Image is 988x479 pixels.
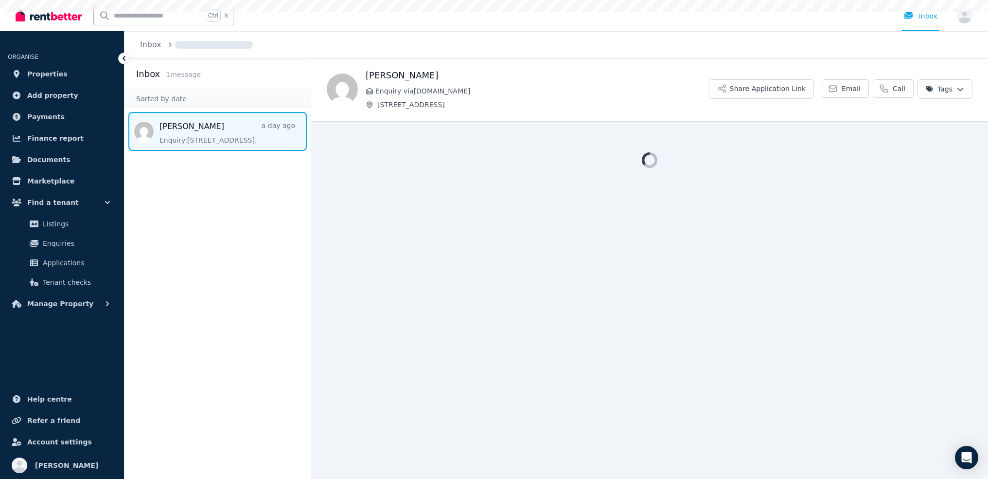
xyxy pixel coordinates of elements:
a: Applications [12,253,112,273]
a: Email [822,79,869,98]
span: Call [893,84,905,93]
div: Sorted by date [124,90,311,108]
span: Help centre [27,393,72,405]
span: Applications [43,257,108,269]
span: Documents [27,154,71,166]
a: Listings [12,214,112,234]
a: Help centre [8,389,116,409]
span: Find a tenant [27,197,79,208]
span: Account settings [27,436,92,448]
span: Properties [27,68,68,80]
span: Payments [27,111,65,123]
a: Marketplace [8,171,116,191]
span: [STREET_ADDRESS] [377,100,709,110]
a: Documents [8,150,116,169]
span: Email [842,84,861,93]
button: Manage Property [8,294,116,313]
button: Share Application Link [709,79,814,99]
a: Call [873,79,914,98]
a: Account settings [8,432,116,452]
a: Enquiries [12,234,112,253]
a: Properties [8,64,116,84]
div: Open Intercom Messenger [955,446,978,469]
span: Add property [27,90,78,101]
div: Inbox [903,11,937,21]
a: Finance report [8,129,116,148]
span: ORGANISE [8,54,38,60]
a: [PERSON_NAME]a day agoEnquiry:[STREET_ADDRESS]. [159,121,295,145]
span: [PERSON_NAME] [35,460,98,471]
a: Refer a friend [8,411,116,430]
span: Marketplace [27,175,74,187]
img: RentBetter [16,8,82,23]
a: Payments [8,107,116,127]
h1: [PERSON_NAME] [366,69,709,82]
span: Refer a friend [27,415,80,426]
a: Tenant checks [12,273,112,292]
button: Tags [917,79,972,99]
span: Enquiry via [DOMAIN_NAME] [375,86,709,96]
span: Ctrl [206,9,221,22]
h2: Inbox [136,67,160,81]
nav: Breadcrumb [124,31,265,58]
span: Finance report [27,132,84,144]
span: Tags [926,84,953,94]
span: Enquiries [43,238,108,249]
a: Inbox [140,40,161,49]
span: Manage Property [27,298,93,310]
span: Listings [43,218,108,230]
a: Add property [8,86,116,105]
nav: Message list [124,108,311,155]
span: k [225,12,228,19]
button: Find a tenant [8,193,116,212]
img: Monique Morris [327,74,358,105]
span: 1 message [166,71,201,78]
span: Tenant checks [43,276,108,288]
